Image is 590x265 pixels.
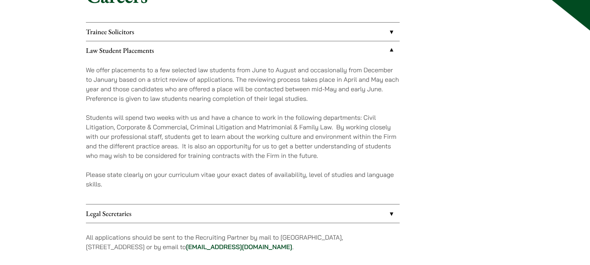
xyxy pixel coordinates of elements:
[186,243,292,251] a: [EMAIL_ADDRESS][DOMAIN_NAME]
[86,65,400,103] p: We offer placements to a few selected law students from June to August and occasionally from Dece...
[86,41,400,60] a: Law Student Placements
[86,170,400,189] p: Please state clearly on your curriculum vitae your exact dates of availability, level of studies ...
[86,233,400,252] p: All applications should be sent to the Recruiting Partner by mail to [GEOGRAPHIC_DATA], [STREET_A...
[86,60,400,204] div: Law Student Placements
[86,23,400,41] a: Trainee Solicitors
[86,113,400,160] p: Students will spend two weeks with us and have a chance to work in the following departments: Civ...
[86,204,400,223] a: Legal Secretaries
